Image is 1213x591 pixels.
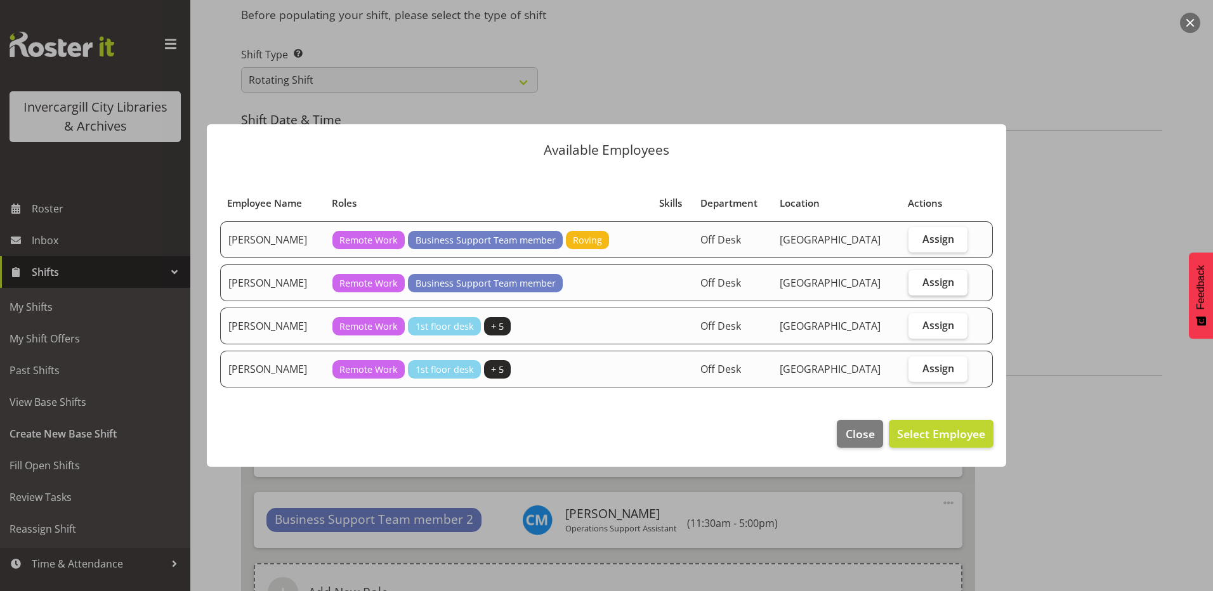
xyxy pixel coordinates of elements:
[573,233,602,247] span: Roving
[922,276,954,289] span: Assign
[491,320,504,334] span: + 5
[416,363,474,377] span: 1st floor desk
[700,362,741,376] span: Off Desk
[220,264,325,301] td: [PERSON_NAME]
[659,196,682,211] span: Skills
[700,319,741,333] span: Off Desk
[837,420,882,448] button: Close
[339,276,398,290] span: Remote Work
[220,143,993,157] p: Available Employees
[922,362,954,375] span: Assign
[780,233,881,247] span: [GEOGRAPHIC_DATA]
[922,233,954,245] span: Assign
[780,276,881,290] span: [GEOGRAPHIC_DATA]
[339,363,398,377] span: Remote Work
[227,196,302,211] span: Employee Name
[220,308,325,344] td: [PERSON_NAME]
[1195,265,1207,309] span: Feedback
[416,276,556,290] span: Business Support Team member
[908,196,942,211] span: Actions
[220,221,325,258] td: [PERSON_NAME]
[780,362,881,376] span: [GEOGRAPHIC_DATA]
[1189,252,1213,339] button: Feedback - Show survey
[700,196,757,211] span: Department
[491,363,504,377] span: + 5
[700,233,741,247] span: Off Desk
[700,276,741,290] span: Off Desk
[220,351,325,387] td: [PERSON_NAME]
[897,426,985,441] span: Select Employee
[339,320,398,334] span: Remote Work
[922,319,954,332] span: Assign
[416,233,556,247] span: Business Support Team member
[780,319,881,333] span: [GEOGRAPHIC_DATA]
[780,196,820,211] span: Location
[332,196,357,211] span: Roles
[889,420,993,448] button: Select Employee
[846,425,875,442] span: Close
[416,320,474,334] span: 1st floor desk
[339,233,398,247] span: Remote Work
